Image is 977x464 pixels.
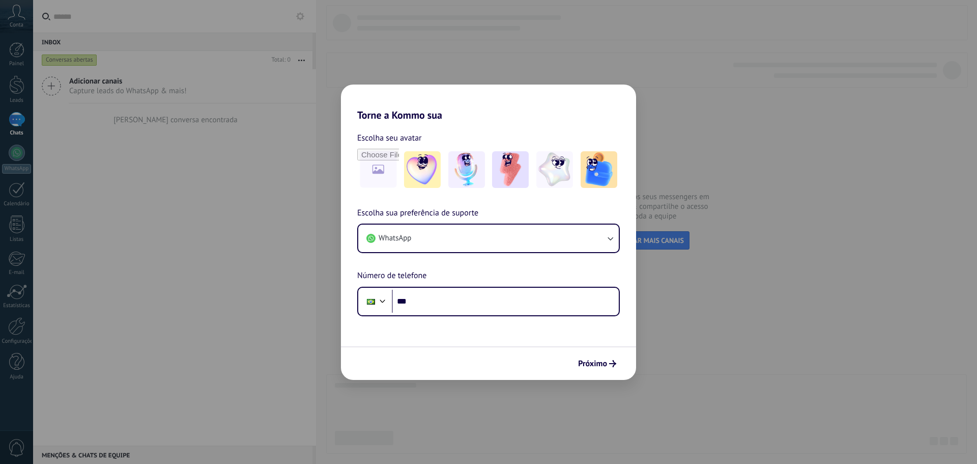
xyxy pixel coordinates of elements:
[357,269,426,283] span: Número de telefone
[357,131,422,145] span: Escolha seu avatar
[379,233,411,243] span: WhatsApp
[341,85,636,121] h2: Torne a Kommo sua
[448,151,485,188] img: -2.jpeg
[573,355,621,372] button: Próximo
[581,151,617,188] img: -5.jpeg
[361,291,381,312] div: Brazil: + 55
[492,151,529,188] img: -3.jpeg
[358,225,619,252] button: WhatsApp
[578,360,607,367] span: Próximo
[357,207,478,220] span: Escolha sua preferência de suporte
[404,151,441,188] img: -1.jpeg
[536,151,573,188] img: -4.jpeg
